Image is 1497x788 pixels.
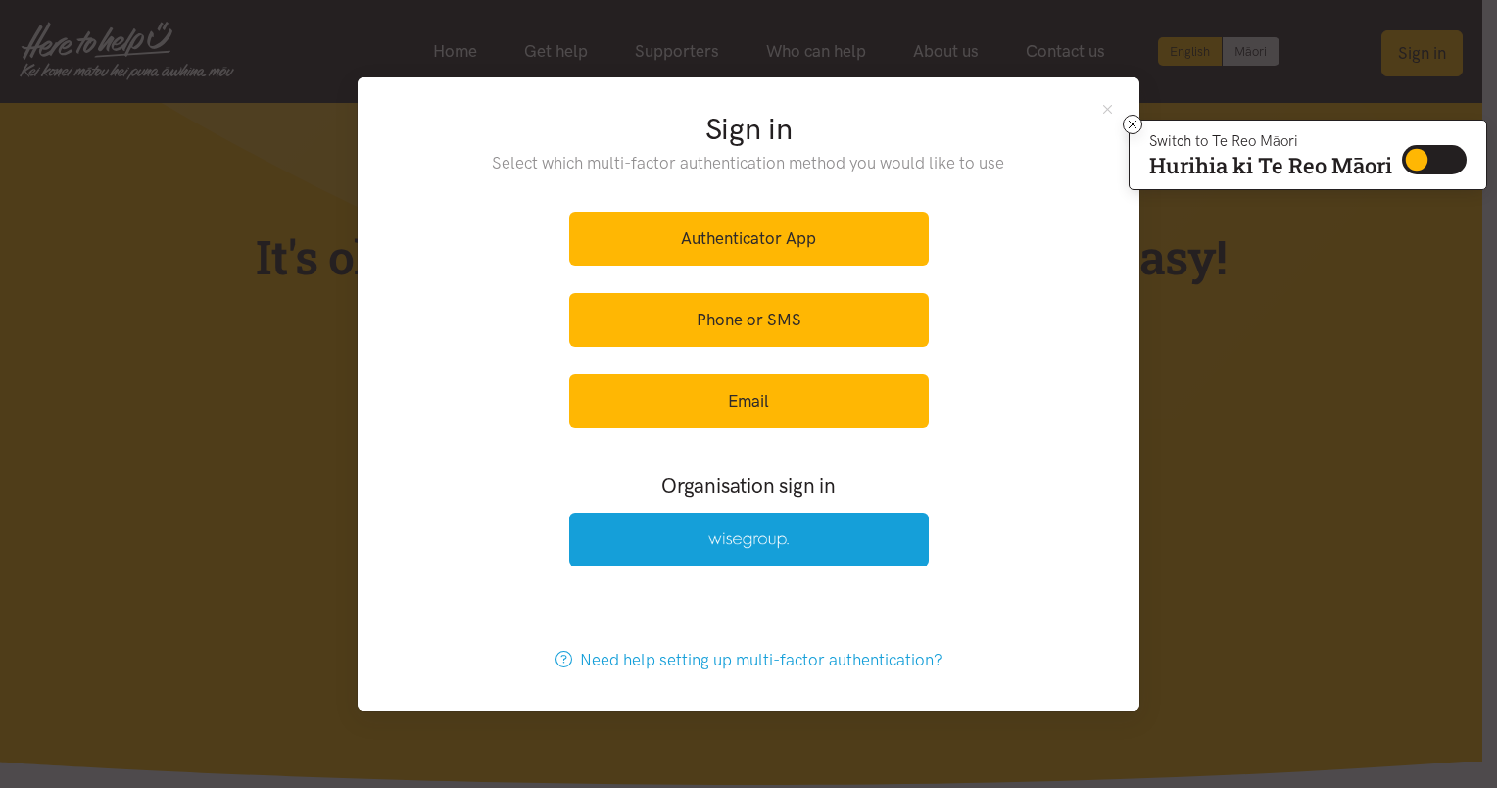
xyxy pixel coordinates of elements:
[708,532,789,549] img: Wise Group
[1099,101,1116,118] button: Close
[515,471,982,500] h3: Organisation sign in
[535,633,963,687] a: Need help setting up multi-factor authentication?
[453,109,1045,150] h2: Sign in
[1149,135,1392,147] p: Switch to Te Reo Māori
[569,374,929,428] a: Email
[569,293,929,347] a: Phone or SMS
[453,150,1045,176] p: Select which multi-factor authentication method you would like to use
[569,212,929,266] a: Authenticator App
[1149,157,1392,174] p: Hurihia ki Te Reo Māori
